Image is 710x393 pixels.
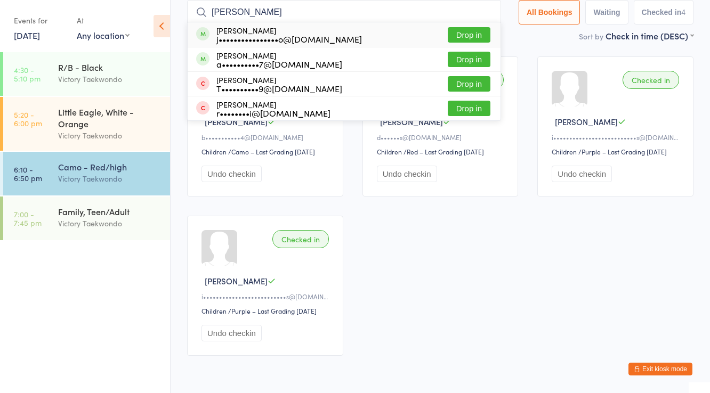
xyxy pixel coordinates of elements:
div: Children [552,147,577,156]
div: Camo - Red/high [58,161,161,173]
a: [DATE] [14,29,40,41]
a: 4:30 -5:10 pmR/B - BlackVictory Taekwondo [3,52,170,96]
div: a••••••••••7@[DOMAIN_NAME] [216,60,342,68]
a: 6:10 -6:50 pmCamo - Red/highVictory Taekwondo [3,152,170,195]
div: [PERSON_NAME] [216,26,362,43]
button: Drop in [448,52,490,67]
div: Children [201,147,227,156]
time: 5:20 - 6:00 pm [14,110,42,127]
div: Check in time (DESC) [606,30,693,42]
div: i••••••••••••••••••••••••••s@[DOMAIN_NAME] [552,133,682,142]
span: / Camo – Last Grading [DATE] [228,147,315,156]
div: Victory Taekwondo [58,129,161,142]
div: [PERSON_NAME] [216,76,342,93]
div: Children [201,306,227,315]
time: 7:00 - 7:45 pm [14,210,42,227]
div: Any location [77,29,130,41]
button: Undo checkin [377,166,437,182]
button: Drop in [448,27,490,43]
button: Drop in [448,76,490,92]
time: 6:10 - 6:50 pm [14,165,42,182]
span: [PERSON_NAME] [380,116,443,127]
div: Checked in [623,71,679,89]
div: [PERSON_NAME] [216,100,330,117]
button: Undo checkin [201,325,262,341]
div: At [77,12,130,29]
div: Children [377,147,402,156]
button: Undo checkin [201,166,262,182]
span: [PERSON_NAME] [555,116,618,127]
div: Events for [14,12,66,29]
div: Checked in [272,230,329,248]
div: Victory Taekwondo [58,173,161,185]
a: 5:20 -6:00 pmLittle Eagle, White - OrangeVictory Taekwondo [3,97,170,151]
div: Victory Taekwondo [58,217,161,230]
span: / Purple – Last Grading [DATE] [228,306,317,315]
div: R/B - Black [58,61,161,73]
div: Family, Teen/Adult [58,206,161,217]
label: Sort by [579,31,603,42]
div: 4 [681,8,685,17]
div: i••••••••••••••••••••••••••s@[DOMAIN_NAME] [201,292,332,301]
span: / Purple – Last Grading [DATE] [578,147,667,156]
div: j••••••••••••••••o@[DOMAIN_NAME] [216,35,362,43]
div: b•••••••••••4@[DOMAIN_NAME] [201,133,332,142]
div: r••••••••i@[DOMAIN_NAME] [216,109,330,117]
button: Drop in [448,101,490,116]
span: / Red – Last Grading [DATE] [404,147,484,156]
time: 4:30 - 5:10 pm [14,65,41,83]
button: Undo checkin [552,166,612,182]
div: Victory Taekwondo [58,73,161,85]
div: d••••••s@[DOMAIN_NAME] [377,133,507,142]
span: [PERSON_NAME] [205,116,268,127]
span: [PERSON_NAME] [205,275,268,286]
div: T••••••••••9@[DOMAIN_NAME] [216,84,342,93]
a: 7:00 -7:45 pmFamily, Teen/AdultVictory Taekwondo [3,196,170,240]
button: Exit kiosk mode [628,363,692,375]
div: Little Eagle, White - Orange [58,106,161,129]
div: [PERSON_NAME] [216,51,342,68]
